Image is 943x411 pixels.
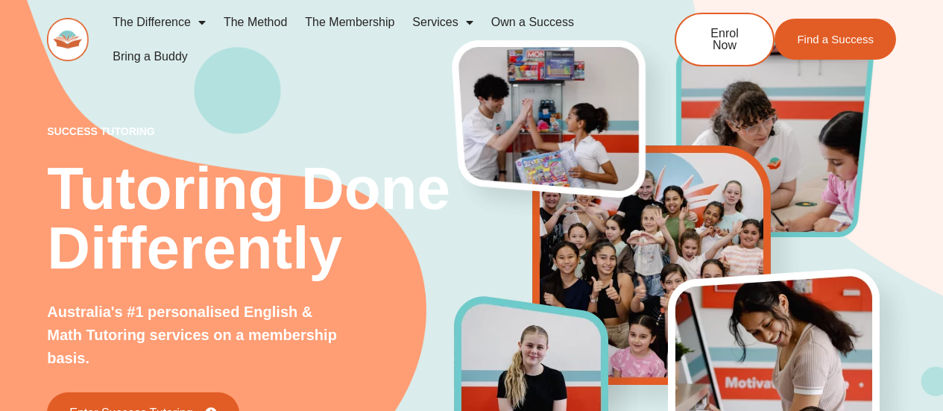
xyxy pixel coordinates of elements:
[215,5,296,40] a: The Method
[403,5,482,40] a: Services
[104,40,197,74] a: Bring a Buddy
[797,34,874,45] span: Find a Success
[47,159,454,278] h2: Tutoring Done Differently
[675,13,775,66] a: Enrol Now
[104,5,215,40] a: The Difference
[775,19,896,60] a: Find a Success
[698,28,751,51] span: Enrol Now
[104,5,625,74] nav: Menu
[47,126,454,137] p: success tutoring
[482,5,583,40] a: Own a Success
[296,5,403,40] a: The Membership
[47,301,344,370] p: Australia's #1 personalised English & Math Tutoring services on a membership basis.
